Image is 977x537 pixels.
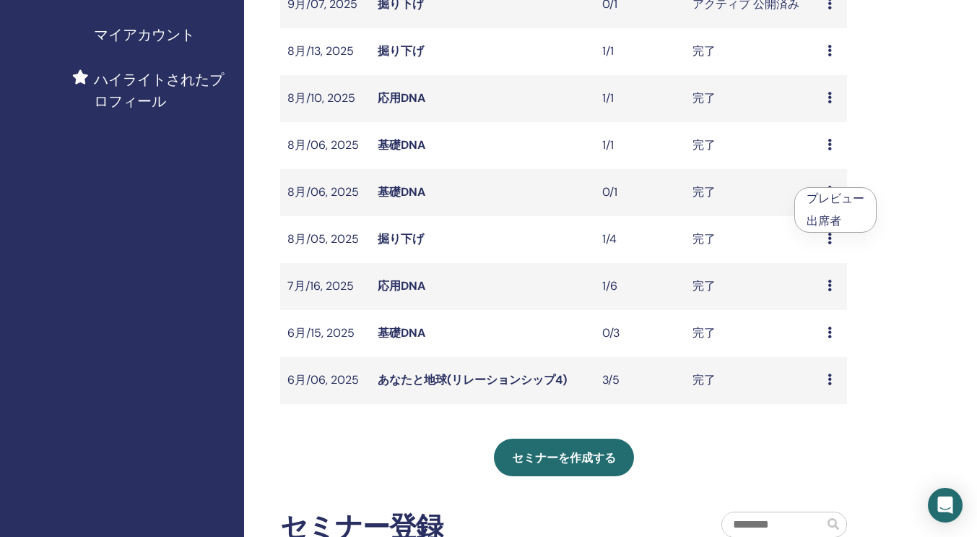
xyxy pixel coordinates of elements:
td: 完了 [685,122,820,169]
td: 完了 [685,75,820,122]
td: 0/3 [595,310,685,357]
a: 掘り下げ [378,231,424,246]
span: マイアカウント [94,24,195,46]
td: 完了 [685,263,820,310]
td: 完了 [685,357,820,404]
a: セミナーを作成する [494,439,634,476]
td: 0/1 [595,169,685,216]
td: 8月/13, 2025 [280,28,370,75]
span: セミナーを作成する [512,450,616,465]
td: 1/1 [595,75,685,122]
td: 7月/16, 2025 [280,263,370,310]
td: 8月/05, 2025 [280,216,370,263]
td: 6月/06, 2025 [280,357,370,404]
a: 掘り下げ [378,43,424,59]
td: 8月/06, 2025 [280,169,370,216]
div: Open Intercom Messenger [928,488,963,523]
a: 応用DNA [378,90,425,106]
td: 1/6 [595,263,685,310]
a: 出席者 [807,213,841,228]
a: 基礎DNA [378,137,425,152]
td: 完了 [685,169,820,216]
a: あなたと地球(リレーションシップ4) [378,372,567,387]
span: ハイライトされたプロフィール [94,69,233,112]
a: 基礎DNA [378,184,425,199]
td: 完了 [685,216,820,263]
td: 3/5 [595,357,685,404]
a: プレビュー [807,191,864,206]
td: 8月/10, 2025 [280,75,370,122]
a: 応用DNA [378,278,425,293]
td: 8月/06, 2025 [280,122,370,169]
td: 1/1 [595,28,685,75]
td: 1/1 [595,122,685,169]
td: 完了 [685,310,820,357]
td: 1/4 [595,216,685,263]
td: 6月/15, 2025 [280,310,370,357]
a: 基礎DNA [378,325,425,340]
td: 完了 [685,28,820,75]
